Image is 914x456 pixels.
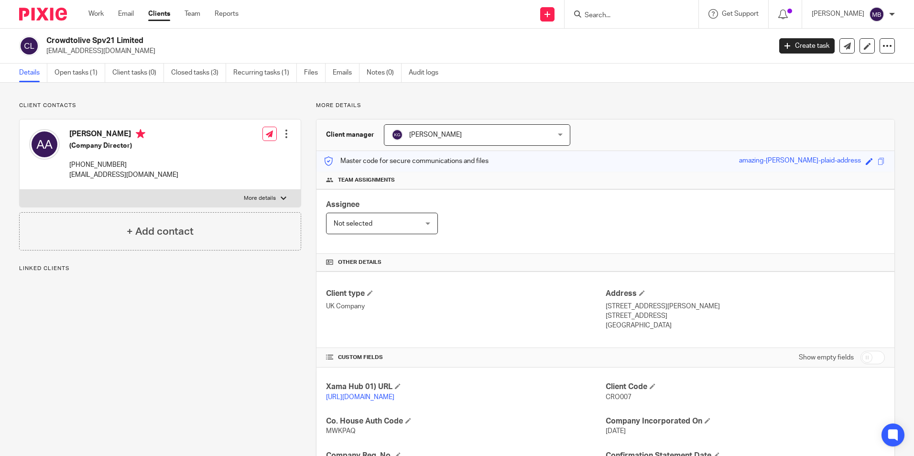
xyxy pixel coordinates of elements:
[54,64,105,82] a: Open tasks (1)
[171,64,226,82] a: Closed tasks (3)
[326,382,605,392] h4: Xama Hub 01) URL
[326,302,605,311] p: UK Company
[334,220,372,227] span: Not selected
[606,428,626,434] span: [DATE]
[19,36,39,56] img: svg%3E
[606,382,885,392] h4: Client Code
[367,64,402,82] a: Notes (0)
[88,9,104,19] a: Work
[606,302,885,311] p: [STREET_ADDRESS][PERSON_NAME]
[722,11,759,17] span: Get Support
[584,11,670,20] input: Search
[799,353,854,362] label: Show empty fields
[29,129,60,160] img: svg%3E
[326,130,374,140] h3: Client manager
[338,259,381,266] span: Other details
[326,428,356,434] span: MWKPAQ
[326,201,359,208] span: Assignee
[46,36,621,46] h2: Crowdtolive Spv21 Limited
[338,176,395,184] span: Team assignments
[316,102,895,109] p: More details
[324,156,489,166] p: Master code for secure communications and files
[148,9,170,19] a: Clients
[19,102,301,109] p: Client contacts
[606,416,885,426] h4: Company Incorporated On
[869,7,884,22] img: svg%3E
[136,129,145,139] i: Primary
[19,265,301,272] p: Linked clients
[127,224,194,239] h4: + Add contact
[739,156,861,167] div: amazing-[PERSON_NAME]-plaid-address
[215,9,239,19] a: Reports
[409,64,446,82] a: Audit logs
[333,64,359,82] a: Emails
[244,195,276,202] p: More details
[326,354,605,361] h4: CUSTOM FIELDS
[606,289,885,299] h4: Address
[606,321,885,330] p: [GEOGRAPHIC_DATA]
[326,289,605,299] h4: Client type
[606,394,631,401] span: CRO007
[409,131,462,138] span: [PERSON_NAME]
[46,46,765,56] p: [EMAIL_ADDRESS][DOMAIN_NAME]
[69,129,178,141] h4: [PERSON_NAME]
[69,141,178,151] h5: (Company Director)
[69,160,178,170] p: [PHONE_NUMBER]
[779,38,835,54] a: Create task
[812,9,864,19] p: [PERSON_NAME]
[304,64,326,82] a: Files
[233,64,297,82] a: Recurring tasks (1)
[326,394,394,401] a: [URL][DOMAIN_NAME]
[118,9,134,19] a: Email
[112,64,164,82] a: Client tasks (0)
[392,129,403,141] img: svg%3E
[69,170,178,180] p: [EMAIL_ADDRESS][DOMAIN_NAME]
[326,416,605,426] h4: Co. House Auth Code
[19,64,47,82] a: Details
[185,9,200,19] a: Team
[19,8,67,21] img: Pixie
[606,311,885,321] p: [STREET_ADDRESS]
